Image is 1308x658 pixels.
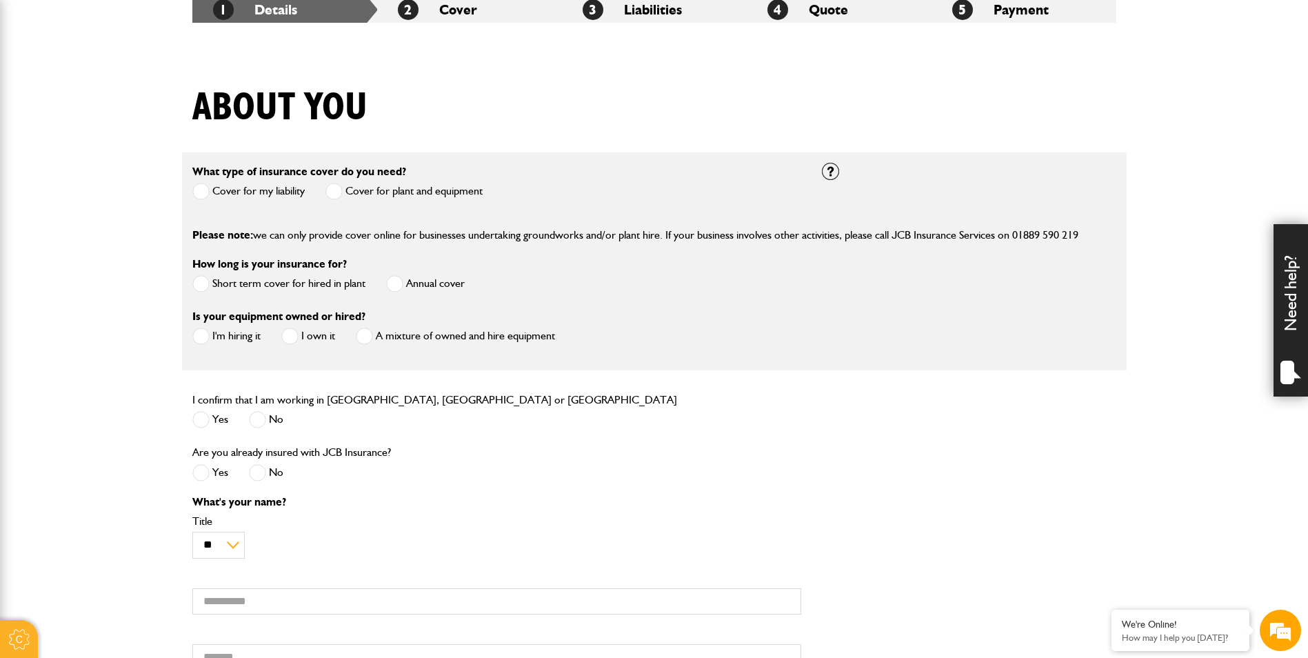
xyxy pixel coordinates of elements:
[192,516,801,527] label: Title
[1122,619,1239,630] div: We're Online!
[18,128,252,158] input: Enter your last name
[192,447,391,458] label: Are you already insured with JCB Insurance?
[1274,224,1308,397] div: Need help?
[72,77,232,95] div: Chat with us now
[249,411,283,428] label: No
[18,250,252,413] textarea: Type your message and hit 'Enter'
[325,183,483,200] label: Cover for plant and equipment
[356,328,555,345] label: A mixture of owned and hire equipment
[281,328,335,345] label: I own it
[192,166,406,177] label: What type of insurance cover do you need?
[188,425,250,443] em: Start Chat
[192,311,365,322] label: Is your equipment owned or hired?
[192,85,368,131] h1: About you
[192,497,801,508] p: What's your name?
[192,183,305,200] label: Cover for my liability
[192,228,253,241] span: Please note:
[192,395,677,406] label: I confirm that I am working in [GEOGRAPHIC_DATA], [GEOGRAPHIC_DATA] or [GEOGRAPHIC_DATA]
[23,77,58,96] img: d_20077148190_company_1631870298795_20077148190
[18,168,252,199] input: Enter your email address
[192,464,228,481] label: Yes
[192,328,261,345] label: I'm hiring it
[192,226,1116,244] p: we can only provide cover online for businesses undertaking groundworks and/or plant hire. If you...
[1122,632,1239,643] p: How may I help you today?
[192,275,365,292] label: Short term cover for hired in plant
[192,411,228,428] label: Yes
[226,7,259,40] div: Minimize live chat window
[192,259,347,270] label: How long is your insurance for?
[386,275,465,292] label: Annual cover
[249,464,283,481] label: No
[18,209,252,239] input: Enter your phone number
